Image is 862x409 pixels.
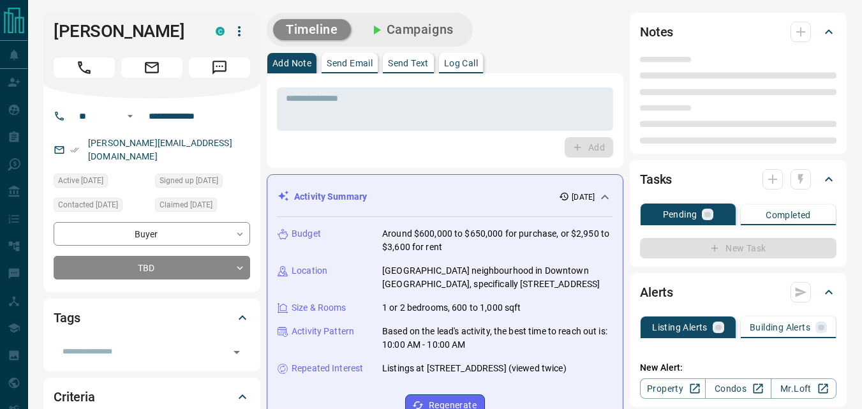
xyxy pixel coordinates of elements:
p: Log Call [444,59,478,68]
p: Budget [292,227,321,241]
div: Notes [640,17,836,47]
p: Building Alerts [750,323,810,332]
div: Buyer [54,222,250,246]
p: Size & Rooms [292,301,346,315]
a: [PERSON_NAME][EMAIL_ADDRESS][DOMAIN_NAME] [88,138,232,161]
h2: Criteria [54,387,95,407]
h2: Tags [54,308,80,328]
p: Pending [663,210,697,219]
div: Tags [54,302,250,333]
h2: Notes [640,22,673,42]
p: Around $600,000 to $650,000 for purchase, or $2,950 to $3,600 for rent [382,227,613,254]
a: Mr.Loft [771,378,836,399]
p: Send Email [327,59,373,68]
a: Property [640,378,706,399]
p: Activity Pattern [292,325,354,338]
span: Active [DATE] [58,174,103,187]
span: Claimed [DATE] [160,198,212,211]
p: Completed [766,211,811,219]
button: Timeline [273,19,351,40]
p: 1 or 2 bedrooms, 600 to 1,000 sqft [382,301,521,315]
p: Activity Summary [294,190,367,204]
span: Message [189,57,250,78]
p: Listing Alerts [652,323,708,332]
svg: Email Verified [70,145,79,154]
span: Email [121,57,182,78]
p: Send Text [388,59,429,68]
p: Location [292,264,327,278]
h1: [PERSON_NAME] [54,21,197,41]
div: Thu Sep 11 2025 [54,198,149,216]
span: Contacted [DATE] [58,198,118,211]
p: [GEOGRAPHIC_DATA] neighbourhood in Downtown [GEOGRAPHIC_DATA], specifically [STREET_ADDRESS] [382,264,613,291]
div: Activity Summary[DATE] [278,185,613,209]
div: condos.ca [216,27,225,36]
p: Based on the lead's activity, the best time to reach out is: 10:00 AM - 10:00 AM [382,325,613,352]
p: Listings at [STREET_ADDRESS] (viewed twice) [382,362,567,375]
div: TBD [54,256,250,279]
span: Call [54,57,115,78]
div: Thu Sep 11 2025 [54,174,149,191]
button: Open [123,108,138,124]
p: Add Note [272,59,311,68]
div: Thu Sep 11 2025 [155,198,250,216]
button: Campaigns [356,19,466,40]
a: Condos [705,378,771,399]
div: Tasks [640,164,836,195]
h2: Alerts [640,282,673,302]
button: Open [228,343,246,361]
p: New Alert: [640,361,836,375]
div: Alerts [640,277,836,308]
span: Signed up [DATE] [160,174,218,187]
div: Thu Sep 11 2025 [155,174,250,191]
p: [DATE] [572,191,595,203]
h2: Tasks [640,169,672,190]
p: Repeated Interest [292,362,363,375]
